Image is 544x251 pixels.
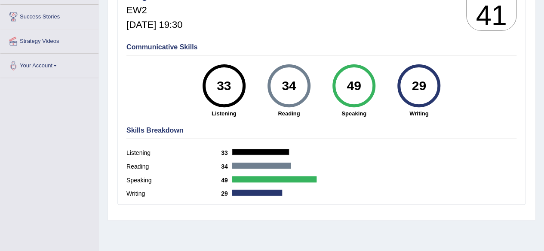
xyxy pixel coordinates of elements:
b: 33 [221,149,232,156]
a: Your Account [0,54,98,75]
a: Strategy Videos [0,29,98,51]
h5: EW2 [126,5,182,15]
label: Writing [126,189,221,198]
div: 49 [338,68,369,104]
h4: Skills Breakdown [126,127,516,134]
b: 29 [221,190,232,197]
strong: Writing [391,109,447,118]
h5: [DATE] 19:30 [126,20,182,30]
h4: Communicative Skills [126,43,516,51]
label: Speaking [126,176,221,185]
b: 49 [221,177,232,184]
b: 34 [221,163,232,170]
div: 29 [403,68,435,104]
strong: Speaking [326,109,382,118]
label: Listening [126,148,221,157]
strong: Reading [261,109,317,118]
label: Reading [126,162,221,171]
div: 34 [273,68,304,104]
div: 33 [208,68,240,104]
a: Success Stories [0,5,98,26]
strong: Listening [196,109,252,118]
